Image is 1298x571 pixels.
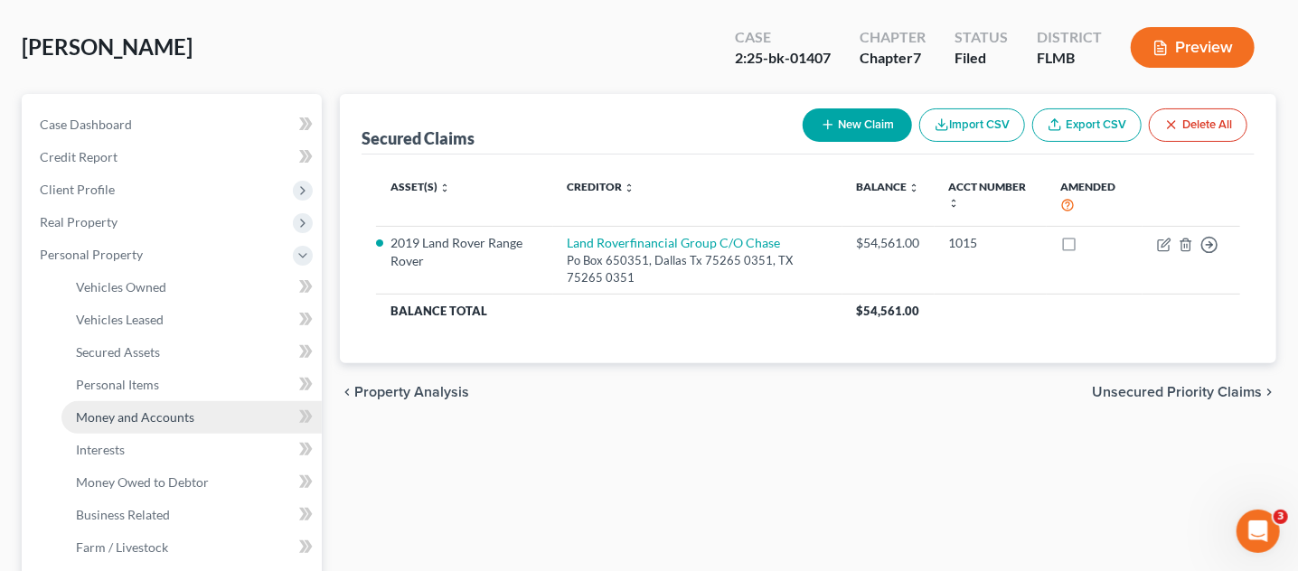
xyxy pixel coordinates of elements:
a: Acct Number unfold_more [949,180,1027,209]
div: Status [955,27,1008,48]
span: Unsecured Priority Claims [1092,385,1262,399]
button: chevron_left Property Analysis [340,385,469,399]
div: 1015 [949,234,1032,252]
a: Interests [61,434,322,466]
div: Filed [955,48,1008,69]
span: 7 [913,49,921,66]
a: Money Owed to Debtor [61,466,322,499]
span: Money and Accounts [76,409,194,425]
a: Creditor unfold_more [568,180,635,193]
a: Farm / Livestock [61,531,322,564]
iframe: Intercom live chat [1237,510,1280,553]
span: Case Dashboard [40,117,132,132]
li: 2019 Land Rover Range Rover [390,234,539,270]
button: New Claim [803,108,912,142]
div: Chapter [860,48,926,69]
button: Import CSV [919,108,1025,142]
a: Credit Report [25,141,322,173]
a: Land Roverfinancial Group C/O Chase [568,235,781,250]
th: Balance Total [376,295,842,327]
a: Money and Accounts [61,401,322,434]
span: [PERSON_NAME] [22,33,193,60]
span: Personal Items [76,377,159,392]
button: Delete All [1149,108,1247,142]
span: Money Owed to Debtor [76,474,209,490]
a: Business Related [61,499,322,531]
span: Property Analysis [354,385,469,399]
div: Case [735,27,831,48]
i: chevron_left [340,385,354,399]
span: Credit Report [40,149,118,164]
span: Farm / Livestock [76,539,168,555]
div: $54,561.00 [857,234,920,252]
a: Export CSV [1032,108,1142,142]
span: $54,561.00 [857,304,920,318]
span: Interests [76,442,125,457]
span: Personal Property [40,247,143,262]
span: Business Related [76,507,170,522]
div: Po Box 650351, Dallas Tx 75265 0351, TX 75265 0351 [568,252,828,285]
span: Real Property [40,214,118,229]
div: District [1037,27,1102,48]
i: unfold_more [439,183,450,193]
a: Asset(s) unfold_more [390,180,450,193]
i: unfold_more [909,183,920,193]
span: Secured Assets [76,344,160,360]
a: Vehicles Leased [61,304,322,336]
a: Case Dashboard [25,108,322,141]
a: Personal Items [61,369,322,401]
i: unfold_more [625,183,635,193]
span: Vehicles Owned [76,279,166,295]
div: FLMB [1037,48,1102,69]
span: Client Profile [40,182,115,197]
a: Balance unfold_more [857,180,920,193]
i: chevron_right [1262,385,1276,399]
button: Preview [1131,27,1255,68]
i: unfold_more [949,198,960,209]
span: 3 [1274,510,1288,524]
div: Secured Claims [362,127,475,149]
div: Chapter [860,27,926,48]
a: Secured Assets [61,336,322,369]
button: Unsecured Priority Claims chevron_right [1092,385,1276,399]
div: 2:25-bk-01407 [735,48,831,69]
a: Vehicles Owned [61,271,322,304]
span: Vehicles Leased [76,312,164,327]
th: Amended [1047,169,1143,226]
